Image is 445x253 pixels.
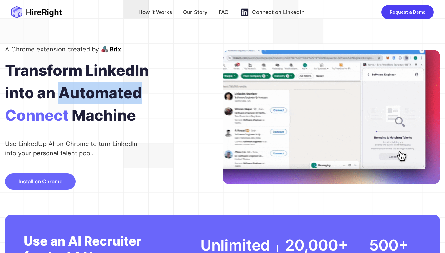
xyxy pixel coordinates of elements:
[101,46,121,53] img: brix
[5,104,69,127] span: Connect
[5,139,143,158] div: Use LinkedUp AI on Chrome to turn LinkedIn into your personal talent pool.
[138,7,172,17] div: How it Works
[252,7,304,17] div: Connect on LinkedIn
[240,7,250,17] img: linkedin
[5,82,223,104] div: into an Automated
[18,178,62,185] span: Install on Chrome
[381,5,434,19] button: Request a Demo
[183,7,208,17] div: Our Story
[223,50,440,184] img: bg
[5,59,223,82] div: Transform LinkedIn
[5,44,99,54] div: A Chrome extension created by
[219,7,229,17] div: FAQ
[72,104,136,127] span: Machine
